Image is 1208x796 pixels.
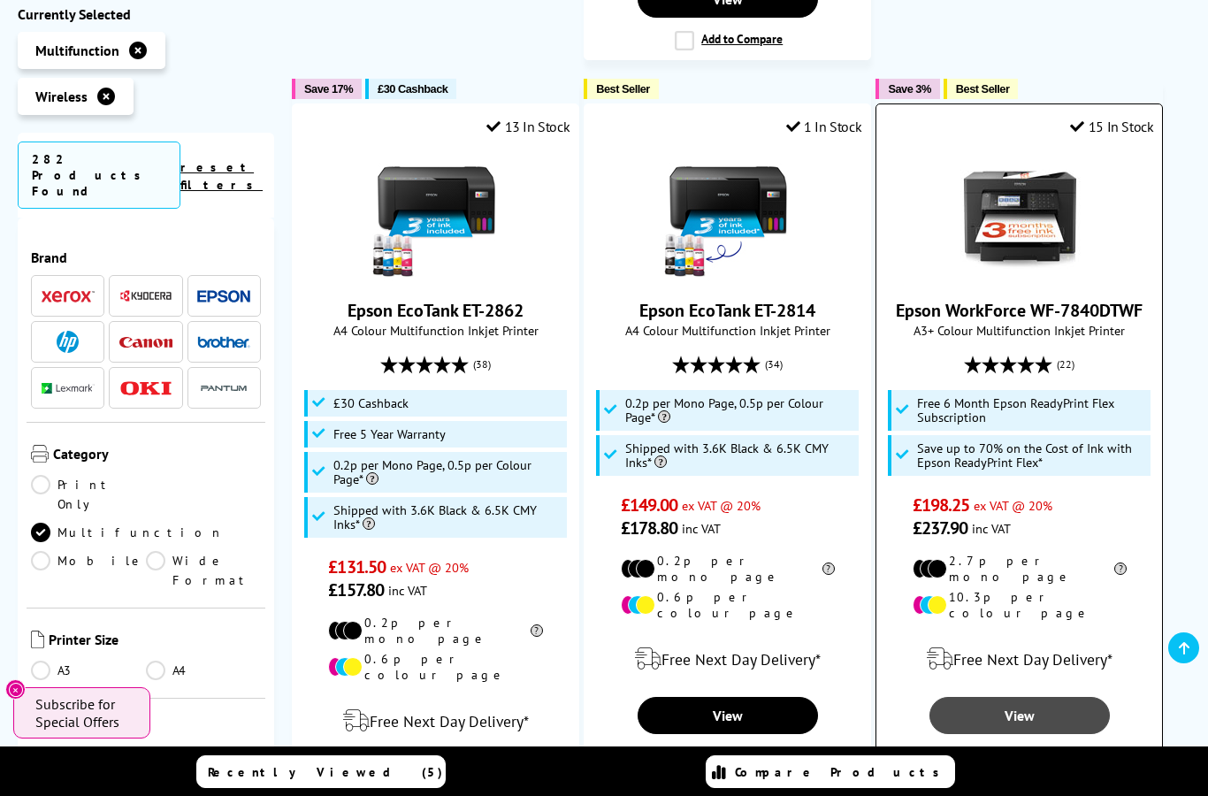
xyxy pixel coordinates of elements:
[953,149,1086,281] img: Epson WorkForce WF-7840DTWF
[333,427,446,441] span: Free 5 Year Warranty
[639,299,815,322] a: Epson EcoTank ET-2814
[593,322,861,339] span: A4 Colour Multifunction Inkjet Printer
[31,445,49,463] img: Category
[682,520,721,537] span: inc VAT
[584,79,659,99] button: Best Seller
[929,697,1110,734] a: View
[31,551,146,590] a: Mobile
[5,679,26,700] button: Close
[348,299,524,322] a: Epson EcoTank ET-2862
[621,553,835,585] li: 0.2p per mono page
[913,589,1127,621] li: 10.3p per colour page
[31,523,224,542] a: Multifunction
[875,79,939,99] button: Save 3%
[146,661,261,680] a: A4
[208,764,443,780] span: Recently Viewed (5)
[35,695,133,731] span: Subscribe for Special Offers
[18,142,180,209] span: 282 Products Found
[621,589,835,621] li: 0.6p per colour page
[661,149,794,281] img: Epson EcoTank ET-2814
[913,517,968,540] span: £237.90
[31,249,261,266] span: Brand
[180,159,263,193] a: reset filters
[621,494,678,517] span: £149.00
[333,396,409,410] span: £30 Cashback
[57,331,79,353] img: HP
[917,441,1146,470] span: Save up to 70% on the Cost of Ink with Epson ReadyPrint Flex*
[197,290,250,303] img: Epson
[292,79,362,99] button: Save 17%
[302,696,570,746] div: modal_delivery
[765,348,783,381] span: (34)
[197,331,250,353] a: Brother
[370,267,502,285] a: Epson EcoTank ET-2862
[1070,118,1153,135] div: 15 In Stock
[661,267,794,285] a: Epson EcoTank ET-2814
[304,82,353,96] span: Save 17%
[896,299,1143,322] a: Epson WorkForce WF-7840DTWF
[196,755,446,788] a: Recently Viewed (5)
[956,82,1010,96] span: Best Seller
[197,377,250,399] a: Pantum
[1057,348,1074,381] span: (22)
[786,118,862,135] div: 1 In Stock
[917,396,1146,425] span: Free 6 Month Epson ReadyPrint Flex Subscription
[119,337,172,348] img: Canon
[18,5,274,23] div: Currently Selected
[885,322,1153,339] span: A3+ Colour Multifunction Inkjet Printer
[593,634,861,684] div: modal_delivery
[370,149,502,281] img: Epson EcoTank ET-2862
[35,42,119,59] span: Multifunction
[735,764,949,780] span: Compare Products
[390,559,469,576] span: ex VAT @ 20%
[302,322,570,339] span: A4 Colour Multifunction Inkjet Printer
[53,445,261,466] span: Category
[621,517,678,540] span: £178.80
[596,82,650,96] span: Best Seller
[328,615,542,647] li: 0.2p per mono page
[197,336,250,348] img: Brother
[974,497,1052,514] span: ex VAT @ 20%
[682,497,761,514] span: ex VAT @ 20%
[197,378,250,399] img: Pantum
[31,661,146,680] a: A3
[49,721,261,742] span: Colour or Mono
[378,82,447,96] span: £30 Cashback
[972,520,1011,537] span: inc VAT
[388,582,427,599] span: inc VAT
[486,118,570,135] div: 13 In Stock
[31,475,146,514] a: Print Only
[328,651,542,683] li: 0.6p per colour page
[328,578,384,601] span: £157.80
[42,331,95,353] a: HP
[119,289,172,302] img: Kyocera
[49,631,261,652] span: Printer Size
[31,631,44,648] img: Printer Size
[913,494,970,517] span: £198.25
[42,290,95,302] img: Xerox
[953,267,1086,285] a: Epson WorkForce WF-7840DTWF
[328,555,386,578] span: £131.50
[35,88,88,105] span: Wireless
[119,331,172,353] a: Canon
[885,634,1153,684] div: modal_delivery
[706,755,955,788] a: Compare Products
[333,458,562,486] span: 0.2p per Mono Page, 0.5p per Colour Page*
[42,285,95,307] a: Xerox
[119,285,172,307] a: Kyocera
[913,553,1127,585] li: 2.7p per mono page
[473,348,491,381] span: (38)
[888,82,930,96] span: Save 3%
[197,285,250,307] a: Epson
[675,31,783,50] label: Add to Compare
[146,551,261,590] a: Wide Format
[944,79,1019,99] button: Best Seller
[119,377,172,399] a: OKI
[625,396,854,425] span: 0.2p per Mono Page, 0.5p per Colour Page*
[333,503,562,532] span: Shipped with 3.6K Black & 6.5K CMY Inks*
[42,383,95,394] img: Lexmark
[638,697,818,734] a: View
[42,377,95,399] a: Lexmark
[119,381,172,396] img: OKI
[625,441,854,470] span: Shipped with 3.6K Black & 6.5K CMY Inks*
